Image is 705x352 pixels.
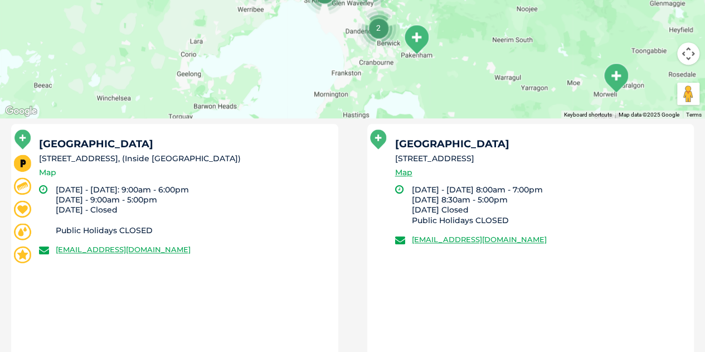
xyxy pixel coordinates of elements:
[395,166,412,179] a: Map
[597,58,634,98] div: Morwell
[677,83,699,105] button: Drag Pegman onto the map to open Street View
[686,112,702,118] a: Terms (opens in new tab)
[3,104,40,118] img: Google
[39,166,56,179] a: Map
[56,185,328,235] li: [DATE] - [DATE]: 9:00am - 6:00pm [DATE] - 9:00am - 5:00pm [DATE] - Closed ﻿Public Holidays ﻿CLOSED
[412,235,547,244] a: [EMAIL_ADDRESS][DOMAIN_NAME]
[564,111,612,119] button: Keyboard shortcuts
[395,139,684,149] h5: [GEOGRAPHIC_DATA]
[395,153,684,165] li: [STREET_ADDRESS]
[398,20,435,59] div: Pakenham
[353,2,404,54] div: 2
[39,153,328,165] li: [STREET_ADDRESS], (Inside [GEOGRAPHIC_DATA])
[619,112,679,118] span: Map data ©2025 Google
[3,104,40,118] a: Open this area in Google Maps (opens a new window)
[412,185,684,225] li: [DATE] - [DATE] 8:00am - 7:00pm [DATE] 8:30am - 5:00pm [DATE] Closed Public Holidays CLOSED
[677,42,699,65] button: Map camera controls
[56,245,191,254] a: [EMAIL_ADDRESS][DOMAIN_NAME]
[39,139,328,149] h5: [GEOGRAPHIC_DATA]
